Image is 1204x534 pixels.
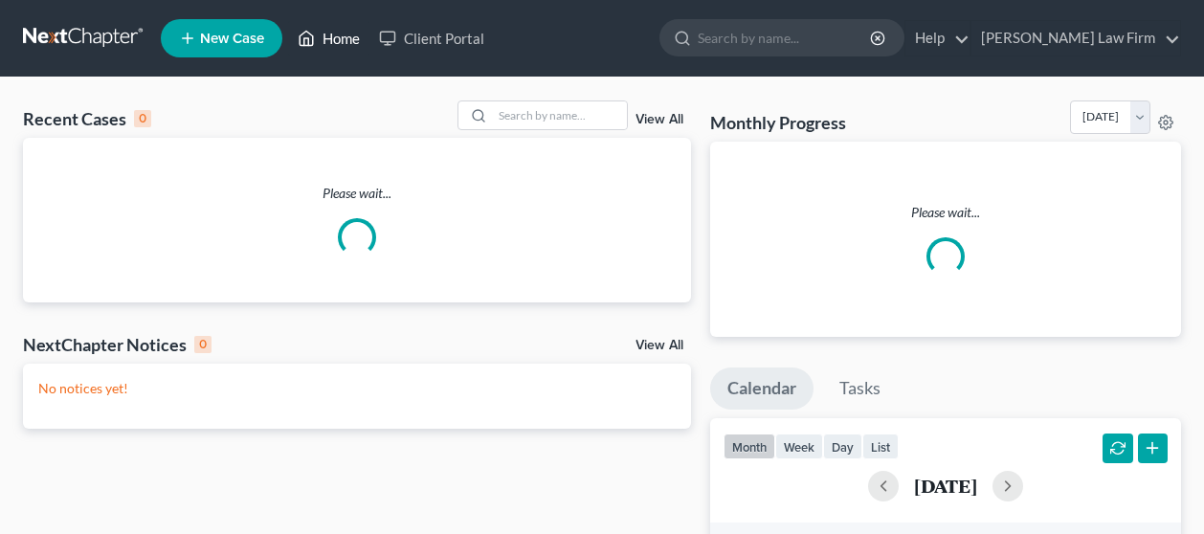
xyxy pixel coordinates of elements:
a: Help [905,21,970,56]
a: Calendar [710,367,814,410]
a: [PERSON_NAME] Law Firm [971,21,1180,56]
input: Search by name... [493,101,627,129]
button: day [823,434,862,459]
h3: Monthly Progress [710,111,846,134]
div: Recent Cases [23,107,151,130]
a: Home [288,21,369,56]
span: New Case [200,32,264,46]
a: View All [635,113,683,126]
div: 0 [134,110,151,127]
p: Please wait... [23,184,691,203]
p: No notices yet! [38,379,676,398]
a: Tasks [822,367,898,410]
button: list [862,434,899,459]
input: Search by name... [698,20,873,56]
p: Please wait... [725,203,1167,222]
div: NextChapter Notices [23,333,212,356]
button: week [775,434,823,459]
button: month [724,434,775,459]
a: Client Portal [369,21,494,56]
div: 0 [194,336,212,353]
h2: [DATE] [914,476,977,496]
a: View All [635,339,683,352]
